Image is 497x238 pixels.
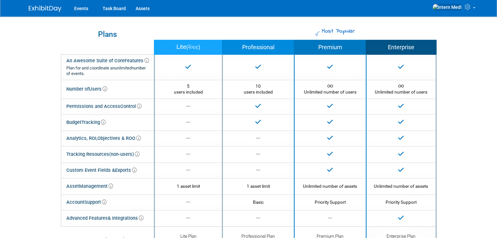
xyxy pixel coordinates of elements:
[188,43,198,52] span: free
[108,215,143,221] span: & Integrations
[115,167,137,173] span: Exports
[66,135,97,141] span: Analytics, ROI,
[66,66,149,77] div: Plan for and coordinate an number of events.
[66,84,107,94] div: Number of
[198,44,200,50] span: )
[432,4,462,11] img: Intern Medi
[109,151,140,157] span: (non-users)
[79,183,113,189] span: Management
[372,183,431,189] div: Unlimited number of assets
[81,119,106,125] span: Tracking
[66,166,137,175] div: Custom Event Fields &
[154,40,222,55] th: Lite
[66,118,106,127] div: Budget
[228,183,289,189] div: 1 asset limit
[186,44,188,50] span: (
[66,214,143,223] div: Advanced Features
[321,27,355,36] span: Most Popular
[315,31,320,36] img: Most Popular
[66,198,107,207] div: Account
[66,58,149,77] div: An Awesome Suite of Core
[160,183,217,189] div: 1 asset limit
[64,31,151,38] div: Plans
[228,199,289,205] div: Basic
[66,150,140,159] div: Tracking Resources
[29,6,61,12] img: ExhibitDay
[89,86,107,92] span: Users
[120,103,141,109] span: Control
[84,199,107,205] span: Support
[222,40,294,55] th: Professional
[375,83,427,95] span: Unlimited number of users
[300,199,361,205] div: Priority Support
[66,182,113,191] div: Asset
[372,199,431,205] div: Priority Support
[124,58,149,64] span: Features
[66,134,141,143] div: Objectives & ROO
[66,102,141,111] div: Permissions and Access
[115,66,132,70] i: unlimited
[366,40,436,55] th: Enterprise
[160,83,217,95] div: 5 users included
[304,83,356,95] span: Unlimited number of users
[300,183,361,189] div: Unlimited number of assets
[294,40,366,55] th: Premium
[228,83,289,95] div: 10 users included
